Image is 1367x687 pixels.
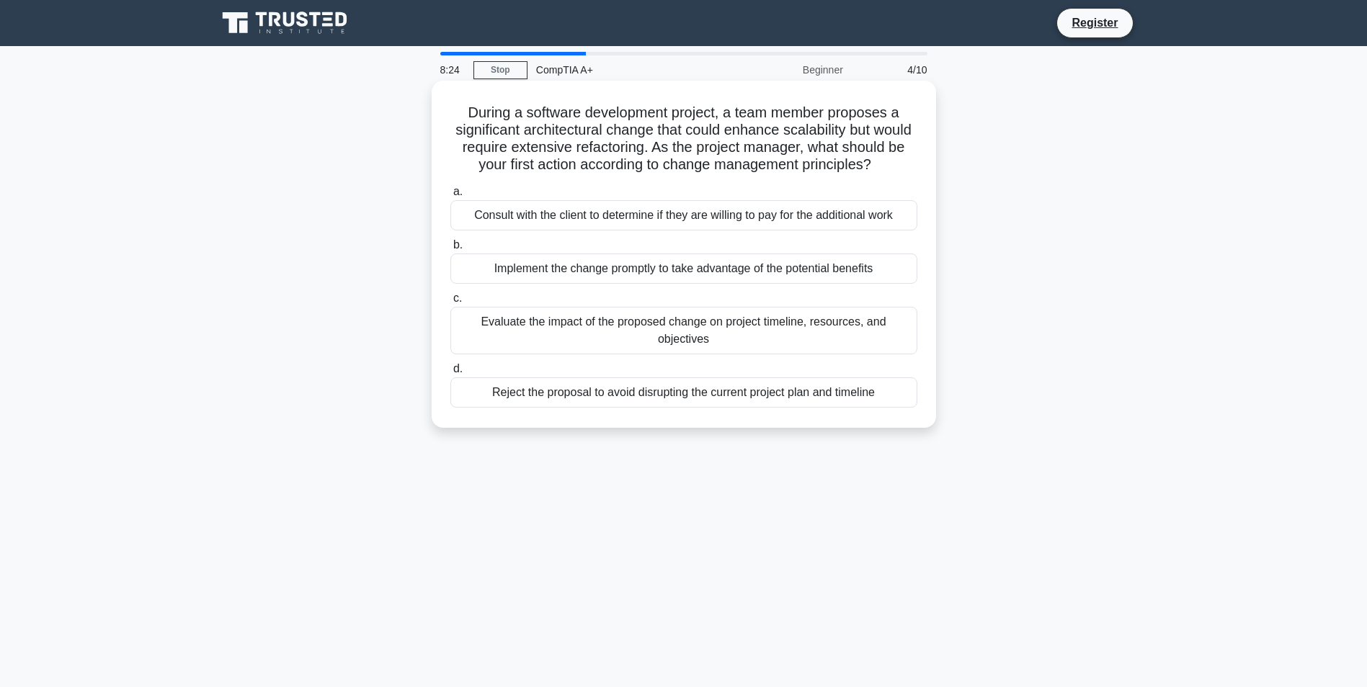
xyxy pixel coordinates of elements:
[852,55,936,84] div: 4/10
[453,185,463,197] span: a.
[453,362,463,374] span: d.
[449,104,919,174] h5: During a software development project, a team member proposes a significant architectural change ...
[453,292,462,304] span: c.
[473,61,527,79] a: Stop
[450,307,917,354] div: Evaluate the impact of the proposed change on project timeline, resources, and objectives
[726,55,852,84] div: Beginner
[453,238,463,251] span: b.
[432,55,473,84] div: 8:24
[450,253,917,284] div: Implement the change promptly to take advantage of the potential benefits
[1063,14,1126,32] a: Register
[450,377,917,408] div: Reject the proposal to avoid disrupting the current project plan and timeline
[527,55,726,84] div: CompTIA A+
[450,200,917,230] div: Consult with the client to determine if they are willing to pay for the additional work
